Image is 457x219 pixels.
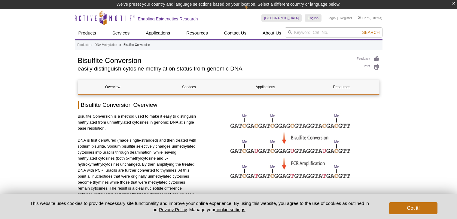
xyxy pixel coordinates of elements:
[360,30,381,35] button: Search
[78,113,197,131] p: Bisulfite Conversion is a method used to make it easy to distinguish methylated from unmethylated...
[159,207,187,212] a: Privacy Policy
[20,200,379,213] p: This website uses cookies to provide necessary site functionality and improve your online experie...
[231,80,300,94] a: Applications
[389,202,437,214] button: Got it!
[142,27,174,39] a: Applications
[362,30,379,35] span: Search
[337,14,338,22] li: |
[305,14,321,22] a: English
[123,43,150,46] li: Bisulfite Conversion
[259,27,285,39] a: About Us
[340,16,352,20] a: Register
[91,43,93,46] li: »
[215,207,245,212] button: cookie settings
[221,27,250,39] a: Contact Us
[120,43,121,46] li: »
[138,16,198,22] h2: Enabling Epigenetics Research
[78,55,351,64] h1: Bisulfite Conversion
[230,113,350,181] img: DNA sequence following bisulfite conversion and PCR amplification
[183,27,212,39] a: Resources
[358,16,361,19] img: Your Cart
[328,16,336,20] a: Login
[358,14,382,22] li: (0 items)
[95,42,117,48] a: DNA Methylation
[109,27,133,39] a: Services
[78,80,148,94] a: Overview
[261,14,302,22] a: [GEOGRAPHIC_DATA]
[357,64,379,70] a: Print
[78,42,89,48] a: Products
[75,27,100,39] a: Products
[78,137,197,203] p: DNA is first denatured (made single-stranded) and then treated with sodium bisulfite. Sodium bisu...
[285,27,382,37] input: Keyword, Cat. No.
[245,4,260,19] img: Change Here
[357,55,379,62] a: Feedback
[358,16,369,20] a: Cart
[78,101,379,109] h2: Bisulfite Conversion Overview
[154,80,224,94] a: Services
[307,80,376,94] a: Resources
[78,66,351,71] h2: easily distinguish cytosine methylation status from genomic DNA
